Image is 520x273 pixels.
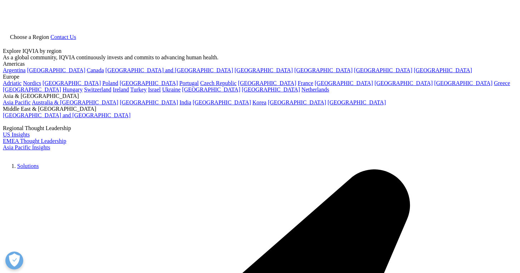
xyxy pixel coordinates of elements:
a: Czech Republic [200,80,237,86]
a: [GEOGRAPHIC_DATA] [268,99,326,105]
span: Choose a Region [10,34,49,40]
a: [GEOGRAPHIC_DATA] [414,67,472,73]
a: Portugal [179,80,199,86]
a: India [179,99,191,105]
a: [GEOGRAPHIC_DATA] [120,80,178,86]
div: Americas [3,61,517,67]
a: [GEOGRAPHIC_DATA] [294,67,352,73]
a: [GEOGRAPHIC_DATA] and [GEOGRAPHIC_DATA] [3,112,130,118]
a: [GEOGRAPHIC_DATA] [234,67,293,73]
a: Switzerland [84,86,111,93]
a: Solutions [17,163,39,169]
a: Ukraine [162,86,181,93]
div: Explore IQVIA by region [3,48,517,54]
a: EMEA Thought Leadership [3,138,66,144]
a: Turkey [130,86,147,93]
div: Middle East & [GEOGRAPHIC_DATA] [3,106,517,112]
a: Nordics [23,80,41,86]
a: [GEOGRAPHIC_DATA] [27,67,85,73]
a: Netherlands [302,86,329,93]
a: [GEOGRAPHIC_DATA] [354,67,412,73]
a: [GEOGRAPHIC_DATA] [182,86,240,93]
a: Argentina [3,67,26,73]
div: As a global community, IQVIA continuously invests and commits to advancing human health. [3,54,517,61]
a: US Insights [3,131,30,138]
a: Israel [148,86,161,93]
a: Poland [102,80,118,86]
a: Asia Pacific [3,99,31,105]
a: [GEOGRAPHIC_DATA] [193,99,251,105]
a: [GEOGRAPHIC_DATA] [315,80,373,86]
a: [GEOGRAPHIC_DATA] [120,99,178,105]
a: Korea [252,99,266,105]
a: [GEOGRAPHIC_DATA] [242,86,300,93]
a: Canada [87,67,104,73]
a: Ireland [113,86,129,93]
a: [GEOGRAPHIC_DATA] [328,99,386,105]
a: Australia & [GEOGRAPHIC_DATA] [32,99,118,105]
a: Asia Pacific Insights [3,144,50,150]
a: Hungary [63,86,83,93]
a: [GEOGRAPHIC_DATA] [43,80,101,86]
div: Regional Thought Leadership [3,125,517,131]
a: [GEOGRAPHIC_DATA] [3,86,61,93]
a: [GEOGRAPHIC_DATA] and [GEOGRAPHIC_DATA] [105,67,233,73]
a: [GEOGRAPHIC_DATA] [238,80,296,86]
div: Europe [3,74,517,80]
a: [GEOGRAPHIC_DATA] [434,80,492,86]
a: Adriatic [3,80,21,86]
a: Greece [494,80,510,86]
a: Contact Us [50,34,76,40]
a: France [298,80,313,86]
button: Abrir preferencias [5,252,23,269]
div: Asia & [GEOGRAPHIC_DATA] [3,93,517,99]
a: [GEOGRAPHIC_DATA] [375,80,433,86]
